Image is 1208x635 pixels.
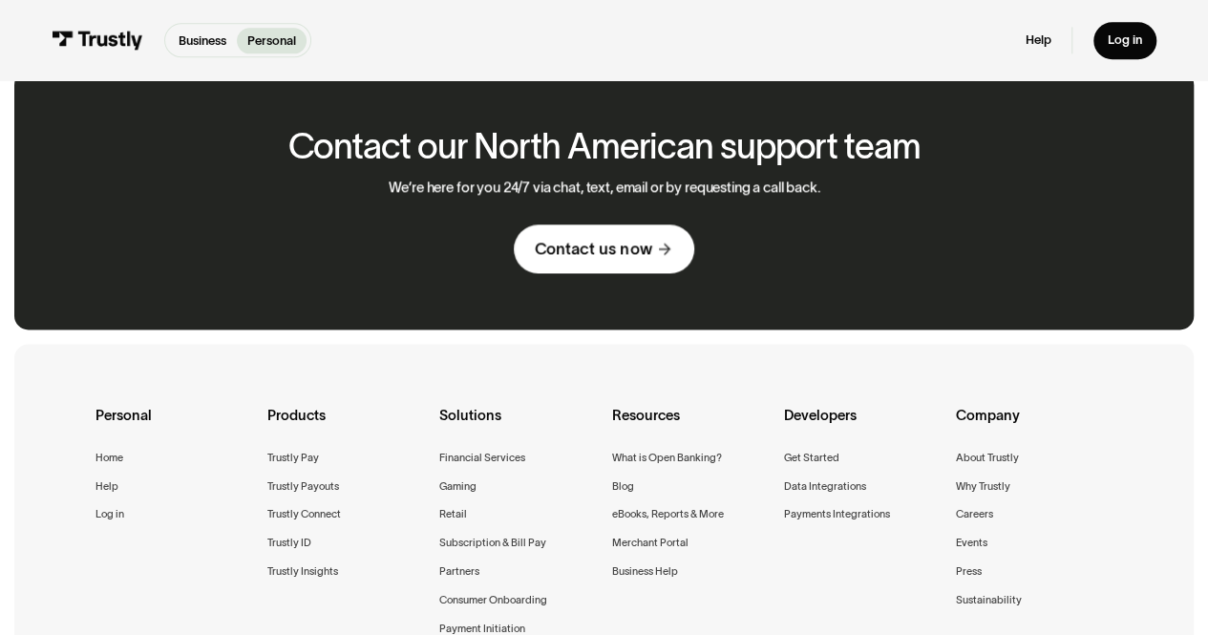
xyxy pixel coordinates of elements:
[389,180,820,197] p: We’re here for you 24/7 via chat, text, email or by requesting a call back.
[784,505,890,523] a: Payments Integrations
[784,449,839,467] a: Get Started
[267,534,311,552] a: Trustly ID
[267,449,319,467] a: Trustly Pay
[95,449,123,467] a: Home
[287,127,920,165] h2: Contact our North American support team
[247,32,296,50] p: Personal
[956,534,987,552] a: Events
[956,562,982,581] a: Press
[439,591,547,609] a: Consumer Onboarding
[611,562,677,581] a: Business Help
[439,534,546,552] a: Subscription & Bill Pay
[267,477,339,496] a: Trustly Payouts
[784,405,941,449] div: Developers
[611,449,721,467] a: What is Open Banking?
[1108,32,1142,49] div: Log in
[535,239,651,259] div: Contact us now
[95,477,118,496] a: Help
[611,477,633,496] a: Blog
[439,562,479,581] a: Partners
[52,31,142,50] img: Trustly Logo
[611,534,688,552] a: Merchant Portal
[237,28,307,53] a: Personal
[267,505,341,523] a: Trustly Connect
[1093,22,1155,59] a: Log in
[956,505,993,523] a: Careers
[267,405,424,449] div: Products
[179,32,226,50] p: Business
[956,449,1019,467] a: About Trustly
[267,562,338,581] a: Trustly Insights
[956,477,1010,496] a: Why Trustly
[514,224,693,273] a: Contact us now
[95,405,252,449] div: Personal
[439,405,596,449] div: Solutions
[611,505,723,523] a: eBooks, Reports & More
[784,477,866,496] a: Data Integrations
[956,405,1113,449] div: Company
[956,591,1022,609] a: Sustainability
[1025,32,1050,49] a: Help
[439,477,477,496] a: Gaming
[439,449,525,467] a: Financial Services
[439,505,467,523] a: Retail
[611,405,768,449] div: Resources
[168,28,237,53] a: Business
[95,505,124,523] a: Log in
